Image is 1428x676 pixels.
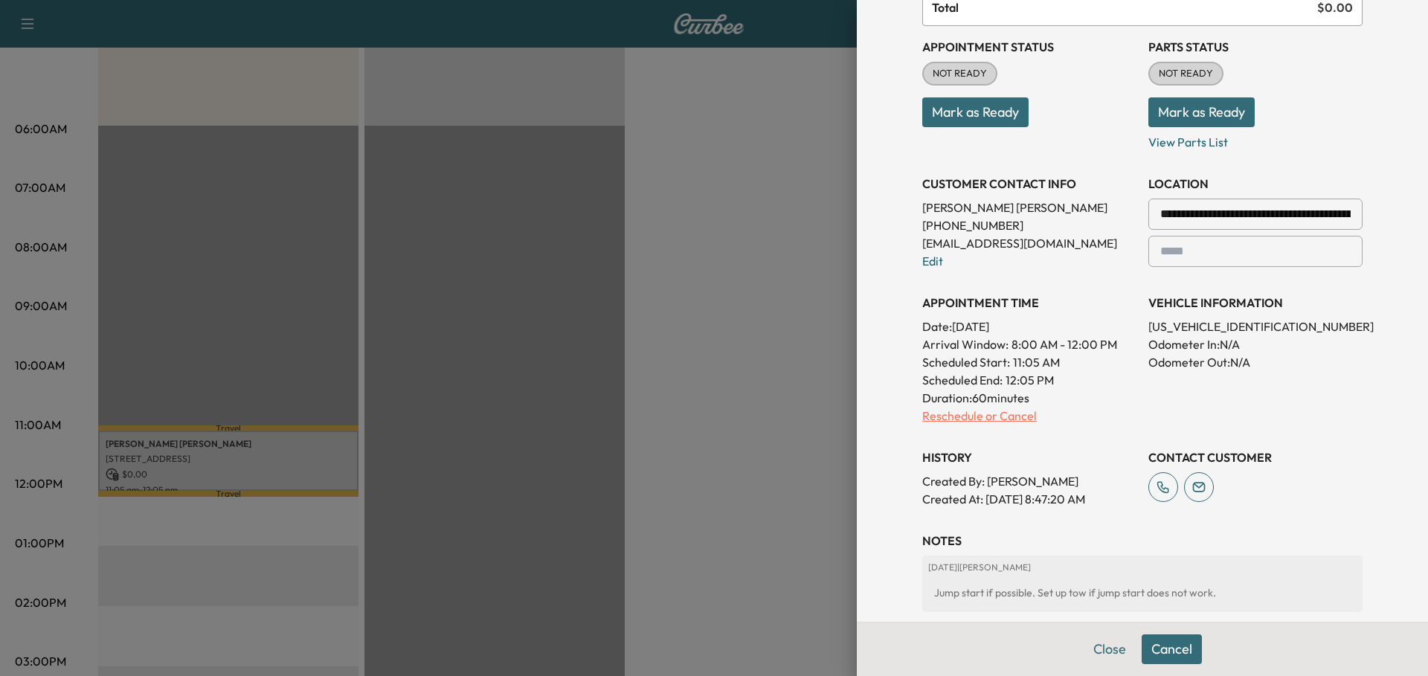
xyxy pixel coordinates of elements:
p: Duration: 60 minutes [922,389,1136,407]
p: [EMAIL_ADDRESS][DOMAIN_NAME] [922,234,1136,252]
button: Cancel [1142,634,1202,664]
p: Created At : [DATE] 8:47:20 AM [922,490,1136,508]
h3: VEHICLE INFORMATION [1148,294,1363,312]
p: Arrival Window: [922,335,1136,353]
a: Edit [922,254,943,268]
button: Mark as Ready [922,97,1029,127]
p: [PHONE_NUMBER] [922,216,1136,234]
div: Jump start if possible. Set up tow if jump start does not work. [928,579,1357,606]
span: NOT READY [924,66,996,81]
p: [DATE] | [PERSON_NAME] [928,561,1357,573]
h3: History [922,448,1136,466]
p: [US_VEHICLE_IDENTIFICATION_NUMBER] [1148,318,1363,335]
h3: Parts Status [1148,38,1363,56]
h3: CUSTOMER CONTACT INFO [922,175,1136,193]
p: Scheduled Start: [922,353,1010,371]
p: Odometer Out: N/A [1148,353,1363,371]
p: View Parts List [1148,127,1363,151]
button: Mark as Ready [1148,97,1255,127]
p: Scheduled End: [922,371,1003,389]
span: NOT READY [1150,66,1222,81]
span: 8:00 AM - 12:00 PM [1011,335,1117,353]
h3: CONTACT CUSTOMER [1148,448,1363,466]
h3: Appointment Status [922,38,1136,56]
p: Odometer In: N/A [1148,335,1363,353]
h3: APPOINTMENT TIME [922,294,1136,312]
p: Created By : [PERSON_NAME] [922,472,1136,490]
p: Date: [DATE] [922,318,1136,335]
p: [PERSON_NAME] [PERSON_NAME] [922,199,1136,216]
h3: NOTES [922,532,1363,550]
p: Reschedule or Cancel [922,407,1136,425]
p: 12:05 PM [1006,371,1054,389]
h3: LOCATION [1148,175,1363,193]
button: Close [1084,634,1136,664]
p: 11:05 AM [1013,353,1060,371]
